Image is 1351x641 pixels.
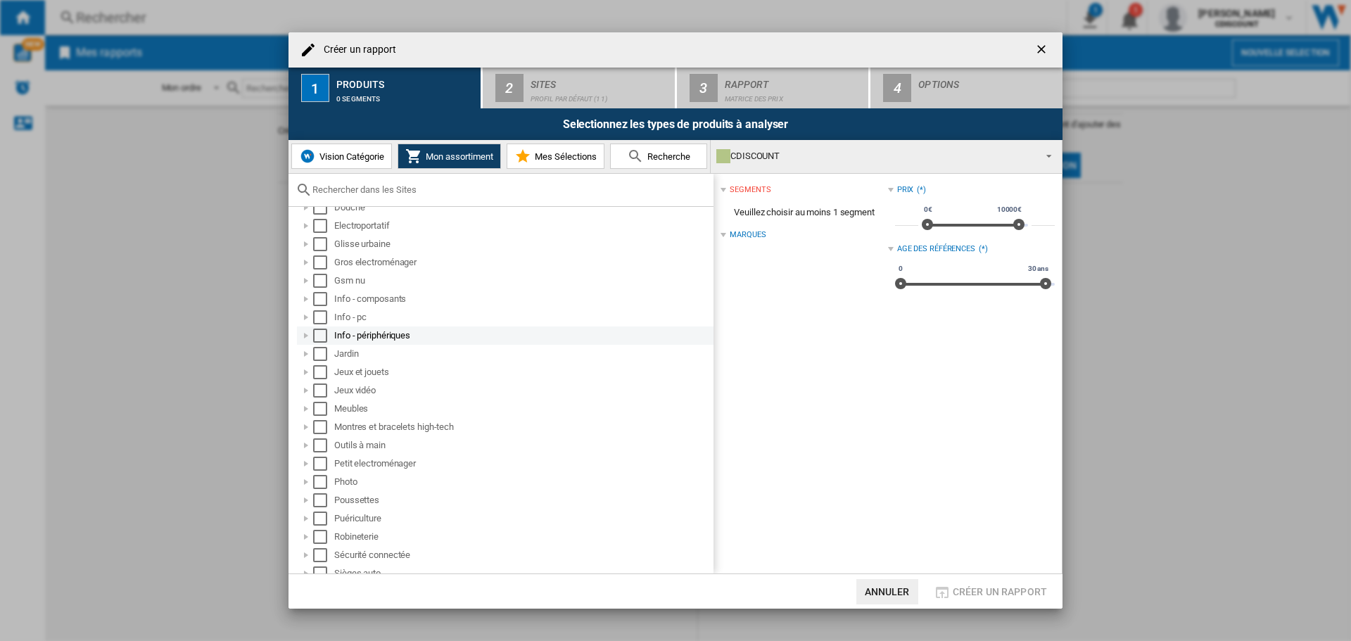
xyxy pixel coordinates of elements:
[313,219,334,233] md-checkbox: Select
[334,475,711,489] div: Photo
[1029,36,1057,64] button: getI18NText('BUTTONS.CLOSE_DIALOG')
[897,184,914,196] div: Prix
[495,74,524,102] div: 2
[725,88,863,103] div: Matrice des prix
[334,292,711,306] div: Info - composants
[334,329,711,343] div: Info - périphériques
[995,204,1024,215] span: 10000€
[1026,263,1051,274] span: 30 ans
[531,151,597,162] span: Mes Sélections
[730,229,766,241] div: Marques
[334,548,711,562] div: Sécurité connectée
[313,347,334,361] md-checkbox: Select
[398,144,501,169] button: Mon assortiment
[334,383,711,398] div: Jeux vidéo
[313,365,334,379] md-checkbox: Select
[313,274,334,288] md-checkbox: Select
[334,402,711,416] div: Meubles
[334,365,711,379] div: Jeux et jouets
[918,73,1057,88] div: Options
[313,457,334,471] md-checkbox: Select
[336,88,475,103] div: 0 segments
[313,493,334,507] md-checkbox: Select
[334,274,711,288] div: Gsm nu
[610,144,707,169] button: Recherche
[1034,42,1051,59] ng-md-icon: getI18NText('BUTTONS.CLOSE_DIALOG')
[856,579,918,604] button: Annuler
[301,74,329,102] div: 1
[313,475,334,489] md-checkbox: Select
[313,292,334,306] md-checkbox: Select
[730,184,770,196] div: segments
[422,151,493,162] span: Mon assortiment
[507,144,604,169] button: Mes Sélections
[312,184,706,195] input: Rechercher dans les Sites
[644,151,690,162] span: Recherche
[334,310,711,324] div: Info - pc
[334,347,711,361] div: Jardin
[313,329,334,343] md-checkbox: Select
[313,402,334,416] md-checkbox: Select
[317,43,397,57] h4: Créer un rapport
[725,73,863,88] div: Rapport
[483,68,676,108] button: 2 Sites Profil par défaut (11)
[721,199,887,226] span: Veuillez choisir au moins 1 segment
[313,512,334,526] md-checkbox: Select
[870,68,1063,108] button: 4 Options
[334,237,711,251] div: Glisse urbaine
[288,32,1063,609] md-dialog: Créer un ...
[334,438,711,452] div: Outils à main
[334,493,711,507] div: Poussettes
[336,73,475,88] div: Produits
[316,151,384,162] span: Vision Catégorie
[313,201,334,215] md-checkbox: Select
[334,255,711,269] div: Gros electroménager
[896,263,905,274] span: 0
[883,74,911,102] div: 4
[291,144,392,169] button: Vision Catégorie
[288,68,482,108] button: 1 Produits 0 segments
[334,420,711,434] div: Montres et bracelets high-tech
[334,201,711,215] div: Douche
[313,255,334,269] md-checkbox: Select
[334,219,711,233] div: Electroportatif
[313,420,334,434] md-checkbox: Select
[953,586,1047,597] span: Créer un rapport
[313,548,334,562] md-checkbox: Select
[313,438,334,452] md-checkbox: Select
[716,146,1034,166] div: CDISCOUNT
[334,457,711,471] div: Petit electroménager
[930,579,1051,604] button: Créer un rapport
[313,310,334,324] md-checkbox: Select
[334,512,711,526] div: Puériculture
[299,148,316,165] img: wiser-icon-blue.png
[922,204,934,215] span: 0€
[690,74,718,102] div: 3
[897,243,975,255] div: Age des références
[677,68,870,108] button: 3 Rapport Matrice des prix
[334,566,711,580] div: Sièges auto
[313,383,334,398] md-checkbox: Select
[531,88,669,103] div: Profil par défaut (11)
[334,530,711,544] div: Robineterie
[288,108,1063,140] div: Selectionnez les types de produits à analyser
[313,237,334,251] md-checkbox: Select
[531,73,669,88] div: Sites
[313,530,334,544] md-checkbox: Select
[313,566,334,580] md-checkbox: Select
